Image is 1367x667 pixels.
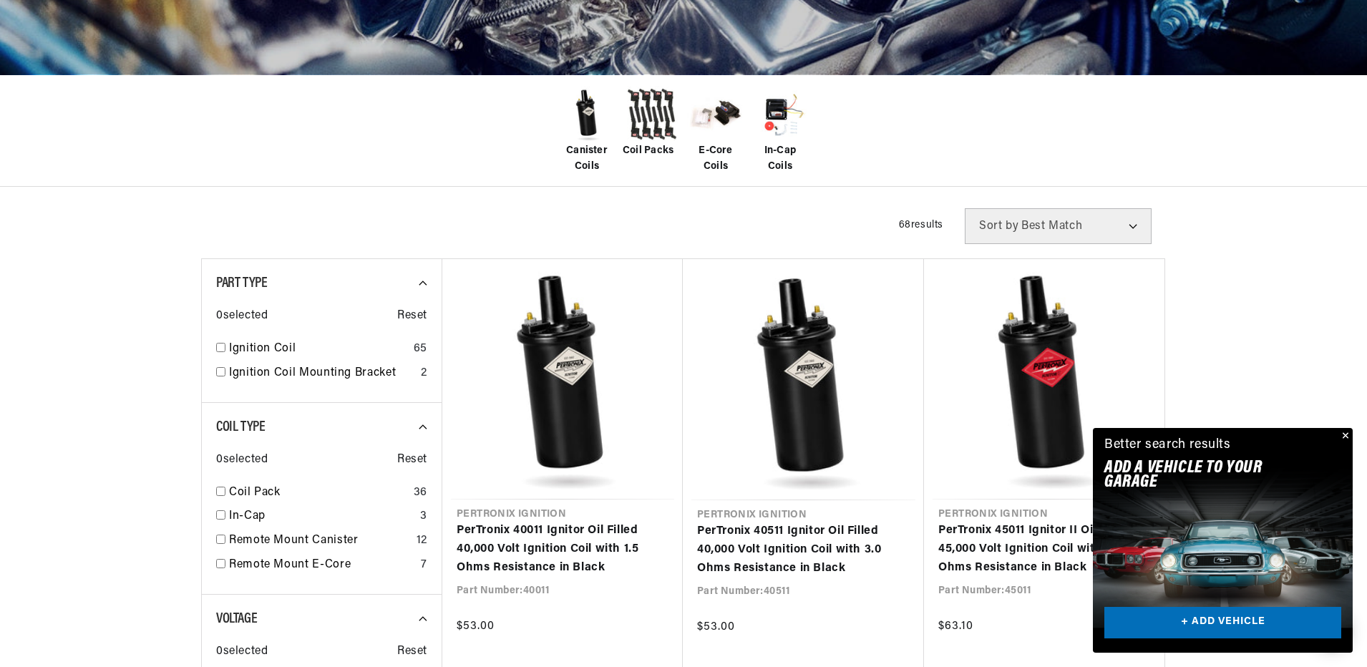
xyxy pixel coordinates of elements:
span: Part Type [216,276,267,291]
a: Remote Mount Canister [229,532,411,550]
span: 0 selected [216,643,268,661]
div: Better search results [1104,435,1231,456]
span: Coil Packs [623,143,673,159]
img: E-Core Coils [687,86,744,143]
a: In-Cap Coils In-Cap Coils [751,86,809,175]
img: Coil Packs [623,86,680,143]
div: 7 [421,556,427,575]
span: Reset [397,643,427,661]
select: Sort by [965,208,1152,244]
span: 0 selected [216,307,268,326]
span: Canister Coils [558,143,616,175]
a: Coil Packs Coil Packs [623,86,680,159]
div: 12 [417,532,427,550]
div: 3 [420,507,427,526]
a: Ignition Coil Mounting Bracket [229,364,415,383]
a: In-Cap [229,507,414,526]
a: + ADD VEHICLE [1104,607,1341,639]
a: E-Core Coils E-Core Coils [687,86,744,175]
a: PerTronix 45011 Ignitor II Oil Filled 45,000 Volt Ignition Coil with 0.6 Ohms Resistance in Black [938,522,1150,577]
span: Reset [397,451,427,469]
span: Voltage [216,612,257,626]
a: Ignition Coil [229,340,408,359]
div: 36 [414,484,427,502]
span: In-Cap Coils [751,143,809,175]
span: Coil Type [216,420,265,434]
a: PerTronix 40511 Ignitor Oil Filled 40,000 Volt Ignition Coil with 3.0 Ohms Resistance in Black [697,522,910,578]
h2: Add A VEHICLE to your garage [1104,461,1305,490]
span: E-Core Coils [687,143,744,175]
a: Remote Mount E-Core [229,556,415,575]
a: Coil Pack [229,484,408,502]
div: 65 [414,340,427,359]
div: 2 [421,364,427,383]
a: Canister Coils Canister Coils [558,86,616,175]
span: 68 results [899,220,943,230]
button: Close [1336,428,1353,445]
span: Reset [397,307,427,326]
img: In-Cap Coils [751,86,809,143]
img: Canister Coils [558,86,616,143]
span: 0 selected [216,451,268,469]
span: Sort by [979,220,1018,232]
a: PerTronix 40011 Ignitor Oil Filled 40,000 Volt Ignition Coil with 1.5 Ohms Resistance in Black [457,522,668,577]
